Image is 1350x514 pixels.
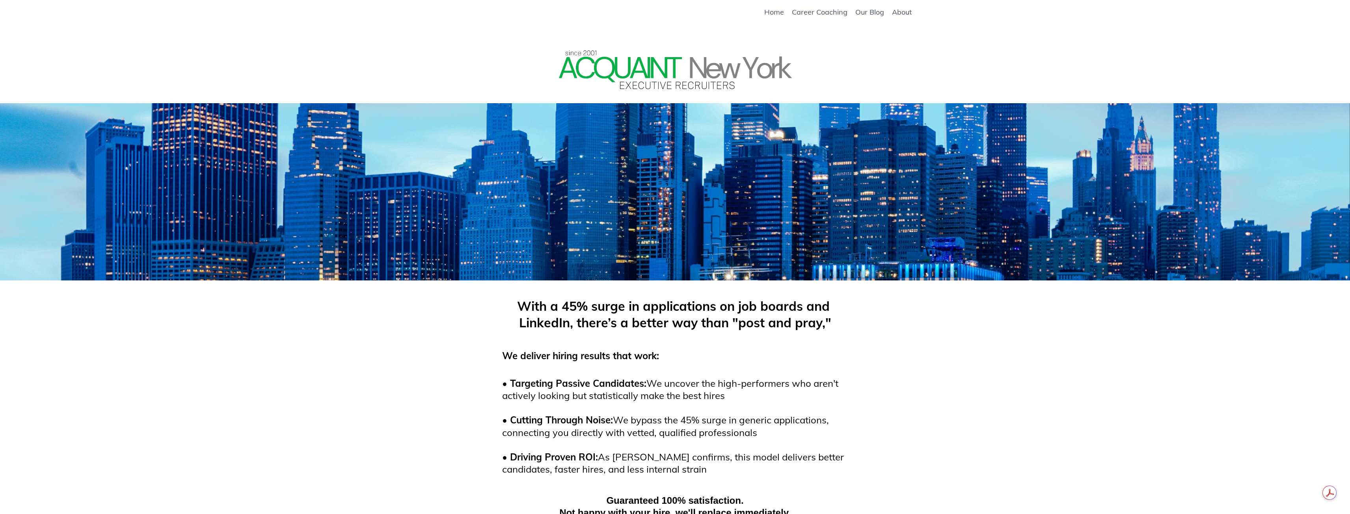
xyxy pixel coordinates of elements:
img: Amy Cole Connect Recruiting [557,47,793,92]
a: Home [764,8,784,17]
span: With a 45% surge in applications on job boards and LinkedIn, t [517,298,833,330]
a: About [892,8,912,17]
strong: We deliver hiring results that work: [502,350,659,362]
strong: • Cutting Through Noise: [502,414,613,426]
strong: • Driving Proven ROI: [502,451,598,463]
span: here’s a better way than "post and pray," [581,315,831,330]
a: Our Blog [855,8,884,17]
a: Career Coaching [792,8,847,17]
span: We uncover the high-performers who aren't actively looking but statistically make the best hires ... [502,377,838,438]
span: As [PERSON_NAME] confirms, this model delivers better candidates, faster hires, and less internal... [502,451,844,475]
strong: • Targeting Passive Candidates: [502,377,646,389]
